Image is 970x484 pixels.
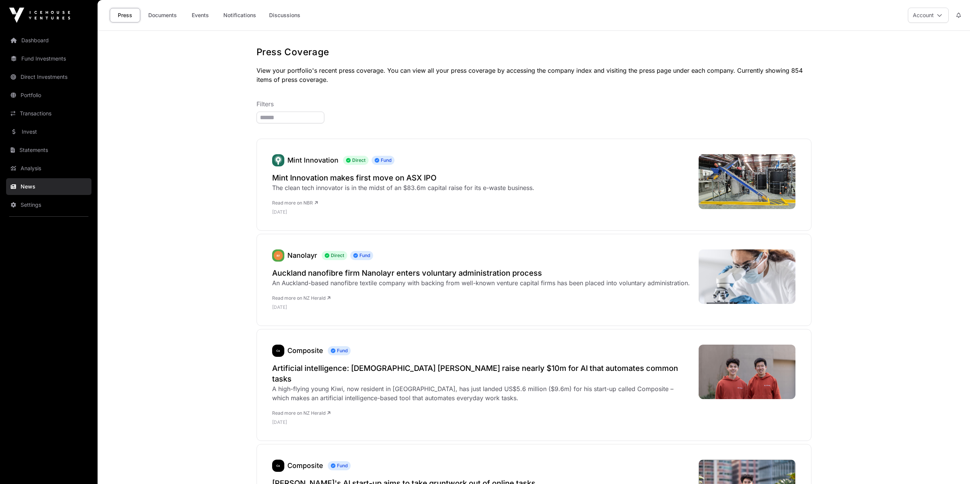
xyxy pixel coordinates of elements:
img: revolution-fibres208.png [272,249,284,262]
div: The clean tech innovator is in the midst of an $83.6m capital raise for its e-waste business. [272,183,534,192]
a: News [6,178,91,195]
a: Press [110,8,140,22]
a: Auckland nanofibre firm Nanolayr enters voluntary administration process [272,268,690,278]
a: Portfolio [6,87,91,104]
a: Fund Investments [6,50,91,67]
a: Dashboard [6,32,91,49]
a: Composite [272,460,284,472]
span: Fund [328,461,351,470]
img: mint-innovation-hammer-mill-.jpeg [699,154,796,209]
span: Fund [328,346,351,355]
img: Icehouse Ventures Logo [9,8,70,23]
span: Direct [322,251,347,260]
iframe: Chat Widget [932,447,970,484]
a: Analysis [6,160,91,177]
a: Nanolayr [272,249,284,262]
a: Nanolayr [287,251,317,259]
a: Mint Innovation [287,156,338,164]
img: Mint.svg [272,154,284,166]
a: Composite [272,345,284,357]
p: [DATE] [272,419,691,425]
a: Invest [6,123,91,140]
a: Mint Innovation [272,154,284,166]
a: Statements [6,142,91,158]
a: Notifications [218,8,261,22]
a: Read more on NZ Herald [272,295,330,301]
a: Transactions [6,105,91,122]
a: Documents [143,8,182,22]
a: Discussions [264,8,305,22]
img: IIIQ5KSFZZBRHCOOWWJ674PKEQ.jpg [699,345,796,399]
p: [DATE] [272,209,534,215]
img: composite410.png [272,345,284,357]
p: [DATE] [272,304,690,310]
div: A high-flying young Kiwi, now resident in [GEOGRAPHIC_DATA], has just landed US$5.6 million ($9.6... [272,384,691,403]
span: Fund [350,251,373,260]
a: Composite [287,462,323,470]
a: Settings [6,196,91,213]
a: Direct Investments [6,69,91,85]
img: composite410.png [272,460,284,472]
div: An Auckland-based nanofibre textile company with backing from well-known venture capital firms ha... [272,278,690,288]
button: Account [908,8,949,23]
a: Composite [287,347,323,355]
img: H7AB3QAHWVAUBGCTYQCTPUHQDQ.jpg [699,249,796,304]
span: Direct [343,156,369,165]
p: View your portfolio's recent press coverage. You can view all your press coverage by accessing th... [257,66,811,84]
a: Mint Innovation makes first move on ASX IPO [272,173,534,183]
a: Read more on NZ Herald [272,410,330,416]
p: Filters [257,99,811,109]
a: Read more on NBR [272,200,318,206]
a: Artificial intelligence: [DEMOGRAPHIC_DATA] [PERSON_NAME] raise nearly $10m for AI that automates... [272,363,691,384]
a: Events [185,8,215,22]
h1: Press Coverage [257,46,811,58]
span: Fund [372,156,394,165]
